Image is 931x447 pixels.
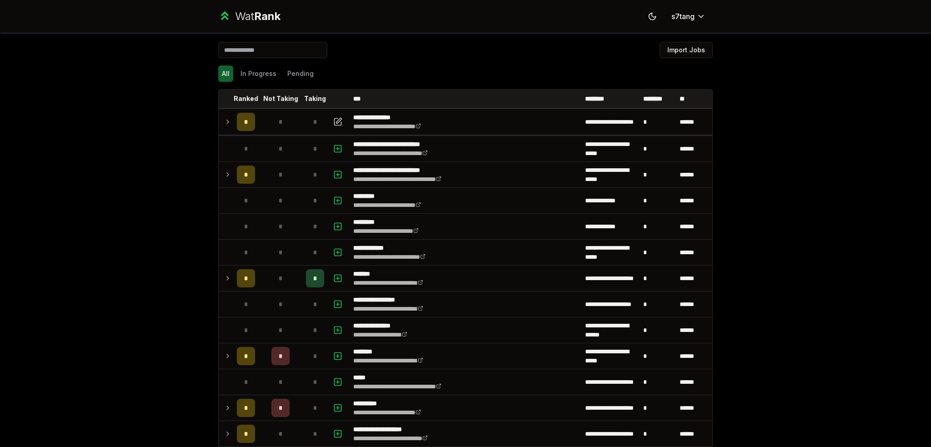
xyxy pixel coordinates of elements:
button: s7tang [664,8,713,25]
a: WatRank [218,9,280,24]
button: Import Jobs [660,42,713,58]
button: In Progress [237,65,280,82]
span: Rank [254,10,280,23]
button: Pending [284,65,317,82]
div: Wat [235,9,280,24]
p: Taking [304,94,326,103]
p: Not Taking [263,94,298,103]
p: Ranked [234,94,258,103]
button: All [218,65,233,82]
span: s7tang [671,11,695,22]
